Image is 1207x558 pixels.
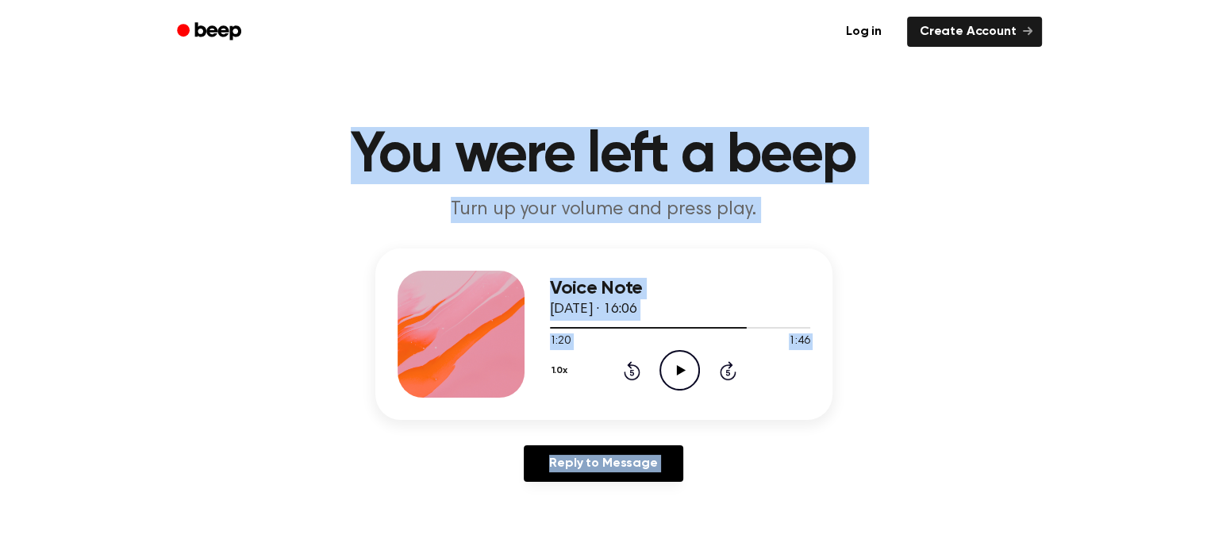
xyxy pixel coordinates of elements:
p: Turn up your volume and press play. [299,197,909,223]
h3: Voice Note [550,278,810,299]
a: Reply to Message [524,445,682,482]
a: Create Account [907,17,1042,47]
h1: You were left a beep [198,127,1010,184]
span: 1:46 [789,333,809,350]
a: Beep [166,17,256,48]
a: Log in [830,13,898,50]
span: [DATE] · 16:06 [550,302,637,317]
span: 1:20 [550,333,571,350]
button: 1.0x [550,357,574,384]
